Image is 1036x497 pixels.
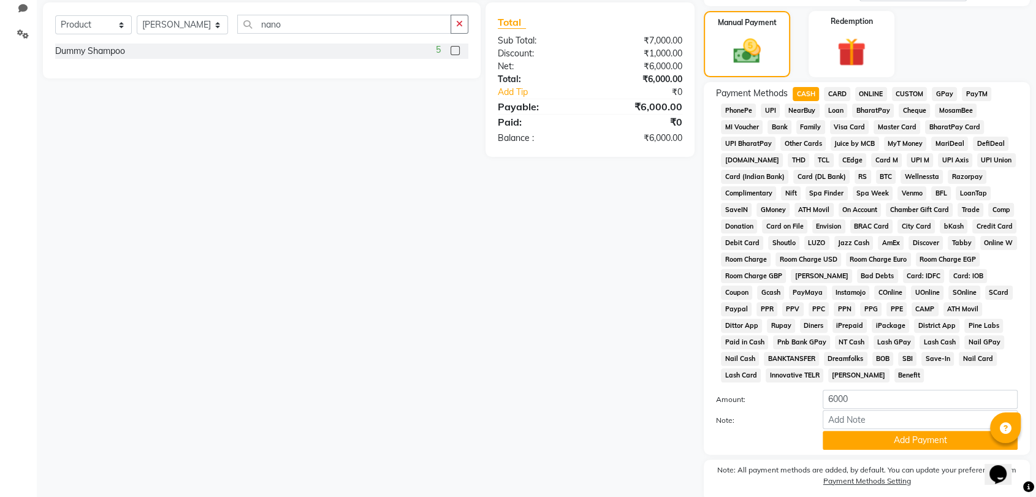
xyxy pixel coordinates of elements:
[959,352,997,366] span: Nail Card
[590,73,692,86] div: ₹6,000.00
[973,137,1008,151] span: DefiDeal
[607,86,691,99] div: ₹0
[985,448,1024,485] iframe: chat widget
[916,252,980,267] span: Room Charge EGP
[721,319,762,333] span: Dittor App
[590,132,692,145] div: ₹6,000.00
[958,203,983,217] span: Trade
[489,34,590,47] div: Sub Total:
[855,170,871,184] span: RS
[948,170,986,184] span: Razorpay
[823,431,1018,450] button: Add Payment
[921,352,954,366] span: Save-In
[949,269,987,283] span: Card: IOB
[489,86,607,99] a: Add Tip
[846,252,911,267] span: Room Charge Euro
[925,120,984,134] span: BharatPay Card
[489,99,590,114] div: Payable:
[789,286,827,300] span: PayMaya
[721,252,771,267] span: Room Charge
[892,87,927,101] span: CUSTOM
[920,335,959,349] span: Lash Cash
[590,34,692,47] div: ₹7,000.00
[237,15,451,34] input: Search or Scan
[775,252,841,267] span: Room Charge USD
[931,137,968,151] span: MariDeal
[839,203,882,217] span: On Account
[809,302,829,316] span: PPC
[908,236,943,250] span: Discover
[764,352,819,366] span: BANKTANSFER
[852,104,894,118] span: BharatPay
[853,186,893,200] span: Spa Week
[721,286,752,300] span: Coupon
[721,368,761,382] span: Lash Card
[767,319,795,333] span: Rupay
[878,236,904,250] span: AmEx
[766,368,823,382] span: Innovative TELR
[721,302,752,316] span: Paypal
[762,219,807,233] span: Card on File
[806,186,848,200] span: Spa Finder
[935,104,977,118] span: MosamBee
[977,153,1016,167] span: UPI Union
[899,104,930,118] span: Cheque
[793,87,819,101] span: CASH
[876,170,896,184] span: BTC
[898,352,916,366] span: SBI
[489,73,590,86] div: Total:
[721,352,759,366] span: Nail Cash
[793,170,850,184] span: Card (DL Bank)
[791,269,852,283] span: [PERSON_NAME]
[874,335,915,349] span: Lash GPay
[721,153,783,167] span: [DOMAIN_NAME]
[964,335,1004,349] span: Nail GPay
[886,302,907,316] span: PPE
[985,286,1013,300] span: SCard
[767,120,791,134] span: Bank
[757,286,784,300] span: Gcash
[962,87,991,101] span: PayTM
[872,319,909,333] span: iPackage
[590,115,692,129] div: ₹0
[948,286,980,300] span: SOnline
[721,269,786,283] span: Room Charge GBP
[830,16,872,27] label: Redemption
[590,99,692,114] div: ₹6,000.00
[834,236,874,250] span: Jazz Cash
[716,87,788,100] span: Payment Methods
[943,302,983,316] span: ATH Movil
[948,236,975,250] span: Tabby
[773,335,830,349] span: Pnb Bank GPay
[823,390,1018,409] input: Amount
[768,236,799,250] span: Shoutlo
[812,219,845,233] span: Envision
[781,186,801,200] span: Nift
[832,286,870,300] span: Instamojo
[911,286,943,300] span: UOnline
[828,368,889,382] span: [PERSON_NAME]
[855,87,887,101] span: ONLINE
[756,203,790,217] span: GMoney
[956,186,991,200] span: LoanTap
[914,319,959,333] span: District App
[721,335,768,349] span: Paid in Cash
[721,120,763,134] span: MI Voucher
[884,137,927,151] span: MyT Money
[823,410,1018,429] input: Add Note
[788,153,809,167] span: THD
[857,269,898,283] span: Bad Debts
[489,132,590,145] div: Balance :
[938,153,972,167] span: UPI Axis
[761,104,780,118] span: UPI
[489,60,590,73] div: Net:
[839,153,867,167] span: CEdge
[721,236,763,250] span: Debit Card
[897,186,926,200] span: Venmo
[907,153,933,167] span: UPI M
[835,335,869,349] span: NT Cash
[850,219,893,233] span: BRAC Card
[823,476,911,487] label: Payment Methods Setting
[964,319,1003,333] span: Pine Labs
[436,44,441,56] span: 5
